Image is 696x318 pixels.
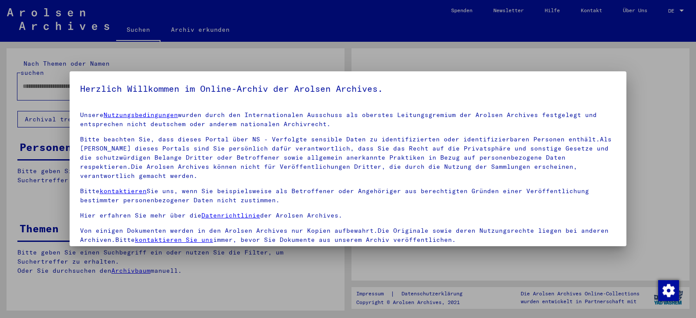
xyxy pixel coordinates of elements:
p: Unsere wurden durch den Internationalen Ausschuss als oberstes Leitungsgremium der Arolsen Archiv... [80,110,616,129]
a: kontaktieren [100,187,147,195]
a: kontaktieren Sie uns [135,236,213,244]
a: Nutzungsbedingungen [104,111,178,119]
a: Datenrichtlinie [201,211,260,219]
p: Bitte Sie uns, wenn Sie beispielsweise als Betroffener oder Angehöriger aus berechtigten Gründen ... [80,187,616,205]
h5: Herzlich Willkommen im Online-Archiv der Arolsen Archives. [80,82,616,96]
p: Bitte beachten Sie, dass dieses Portal über NS - Verfolgte sensible Daten zu identifizierten oder... [80,135,616,181]
img: Zustimmung ändern [658,280,679,301]
p: Von einigen Dokumenten werden in den Arolsen Archives nur Kopien aufbewahrt.Die Originale sowie d... [80,226,616,244]
p: Hier erfahren Sie mehr über die der Arolsen Archives. [80,211,616,220]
